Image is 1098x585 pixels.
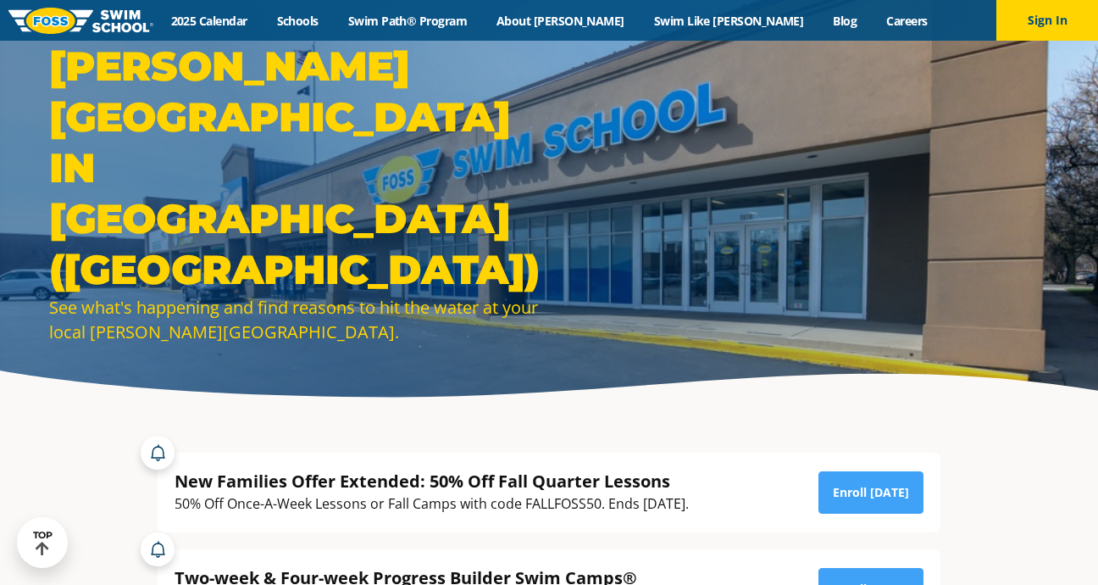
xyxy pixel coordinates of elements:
[818,471,923,514] a: Enroll [DATE]
[175,493,689,515] div: 50% Off Once-A-Week Lessons or Fall Camps with code FALLFOSS50. Ends [DATE].
[872,13,942,29] a: Careers
[33,530,53,556] div: TOP
[175,470,689,493] div: New Families Offer Extended: 50% Off Fall Quarter Lessons
[49,295,541,344] div: See what's happening and find reasons to hit the water at your local [PERSON_NAME][GEOGRAPHIC_DATA].
[156,13,262,29] a: 2025 Calendar
[639,13,818,29] a: Swim Like [PERSON_NAME]
[818,13,872,29] a: Blog
[262,13,333,29] a: Schools
[333,13,481,29] a: Swim Path® Program
[482,13,640,29] a: About [PERSON_NAME]
[8,8,153,34] img: FOSS Swim School Logo
[49,41,541,295] h1: [PERSON_NAME][GEOGRAPHIC_DATA] in [GEOGRAPHIC_DATA] ([GEOGRAPHIC_DATA])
